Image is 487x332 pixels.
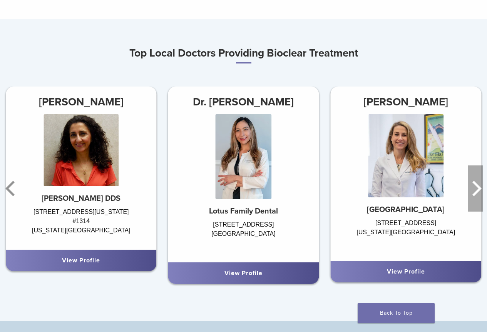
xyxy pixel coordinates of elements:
[387,268,425,275] a: View Profile
[6,93,157,111] h3: [PERSON_NAME]
[330,93,481,111] h3: [PERSON_NAME]
[168,220,319,255] div: [STREET_ADDRESS] [GEOGRAPHIC_DATA]
[224,269,263,277] a: View Profile
[168,93,319,111] h3: Dr. [PERSON_NAME]
[209,207,278,216] strong: Lotus Family Dental
[367,205,445,214] strong: [GEOGRAPHIC_DATA]
[44,114,119,186] img: Dr. Nina Kiani
[330,219,481,253] div: [STREET_ADDRESS] [US_STATE][GEOGRAPHIC_DATA]
[358,303,435,323] a: Back To Top
[368,114,443,197] img: Dr. Julie Hassid
[42,194,120,203] strong: [PERSON_NAME] DDS
[62,257,100,264] a: View Profile
[215,114,271,199] img: Dr. Alejandra Sanchez
[468,165,483,212] button: Next
[4,165,19,212] button: Previous
[6,207,157,242] div: [STREET_ADDRESS][US_STATE] #1314 [US_STATE][GEOGRAPHIC_DATA]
